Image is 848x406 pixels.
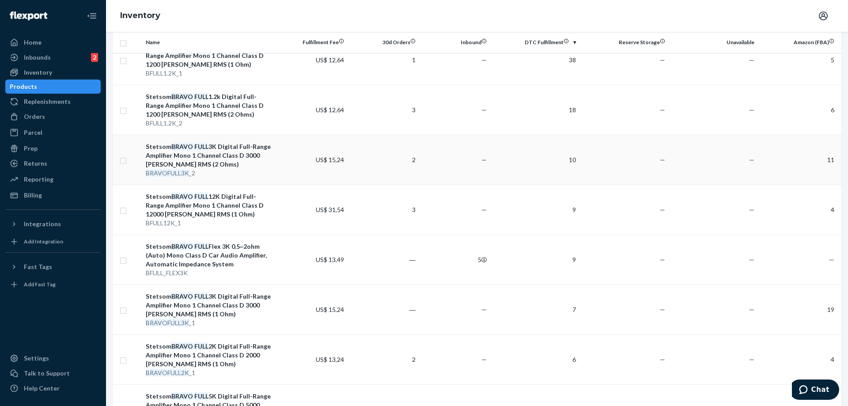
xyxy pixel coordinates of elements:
[5,351,101,365] a: Settings
[749,156,754,163] span: —
[171,243,193,250] em: BRAVO
[749,356,754,363] span: —
[24,53,51,62] div: Inbounds
[348,35,419,85] td: 1
[194,193,208,200] em: FULL
[24,159,47,168] div: Returns
[146,92,273,119] div: Stetsom 1.2k Digital Full-Range Amplifier Mono 1 Channel Class D 1200 [PERSON_NAME] RMS (2 Ohms)
[194,243,208,250] em: FULL
[146,219,273,228] div: BFULL12K_1
[749,206,754,213] span: —
[171,392,193,400] em: BRAVO
[348,32,419,53] th: 30d Orders
[490,285,579,334] td: 7
[490,35,579,85] td: 38
[490,135,579,185] td: 10
[146,319,273,327] div: _1
[758,185,841,235] td: 4
[814,7,832,25] button: Open account menu
[171,93,193,100] em: BRAVO
[146,292,273,319] div: Stetsom 3K Digital Full-Range Amplifier Mono 1 Channel Class D 3000 [PERSON_NAME] RMS (1 Ohm)
[146,169,189,177] em: BRAVOFULL3K
[490,85,579,135] td: 18
[194,93,208,100] em: FULL
[194,342,208,350] em: FULL
[113,3,167,29] ol: breadcrumbs
[348,235,419,285] td: ―
[5,156,101,171] a: Returns
[316,156,344,163] span: US$ 15,24
[171,193,193,200] em: BRAVO
[348,85,419,135] td: 3
[83,7,101,25] button: Close Navigation
[316,106,344,114] span: US$ 12,64
[146,119,273,128] div: BFULL1.2K_2
[194,392,208,400] em: FULL
[146,142,273,169] div: Stetsom 3K Digital Full-Range Amplifier Mono 1 Channel Class D 3000 [PERSON_NAME] RMS (2 Ohms)
[749,256,754,263] span: —
[348,135,419,185] td: 2
[758,35,841,85] td: 5
[758,85,841,135] td: 6
[146,342,273,368] div: Stetsom 2K Digital Full-Range Amplifier Mono 1 Channel Class D 2000 [PERSON_NAME] RMS (1 Ohm)
[481,356,487,363] span: —
[5,381,101,395] a: Help Center
[316,356,344,363] span: US$ 13,24
[24,175,53,184] div: Reporting
[5,260,101,274] button: Fast Tags
[171,292,193,300] em: BRAVO
[5,235,101,249] a: Add Integration
[5,125,101,140] a: Parcel
[5,172,101,186] a: Reporting
[660,56,665,64] span: —
[171,342,193,350] em: BRAVO
[24,191,42,200] div: Billing
[316,256,344,263] span: US$ 13,49
[481,306,487,313] span: —
[24,369,70,378] div: Talk to Support
[146,242,273,269] div: Stetsom Flex 3K 0.5~2ohm (Auto) Mono Class D Car Audio Amplifier, Automatic Impedance System
[758,135,841,185] td: 11
[146,192,273,219] div: Stetsom 12K Digital Full-Range Amplifier Mono 1 Channel Class D 12000 [PERSON_NAME] RMS (1 Ohm)
[5,217,101,231] button: Integrations
[792,379,839,402] iframe: Abre um widget para que você possa conversar por chat com um de nossos agentes
[660,306,665,313] span: —
[490,334,579,384] td: 6
[10,82,37,91] div: Products
[316,206,344,213] span: US$ 31,54
[24,38,42,47] div: Home
[669,32,758,53] th: Unavailable
[490,32,579,53] th: DTC Fulfillment
[120,11,160,20] a: Inventory
[24,354,49,363] div: Settings
[142,32,276,53] th: Name
[276,32,348,53] th: Fulfillment Fee
[24,68,52,77] div: Inventory
[24,128,42,137] div: Parcel
[146,69,273,78] div: BFULL1.2K_1
[758,334,841,384] td: 4
[758,285,841,334] td: 19
[5,35,101,49] a: Home
[24,97,71,106] div: Replenishments
[5,277,101,292] a: Add Fast Tag
[660,256,665,263] span: —
[146,269,273,277] div: BFULL_FLEX3K
[5,95,101,109] a: Replenishments
[5,110,101,124] a: Orders
[24,238,63,245] div: Add Integration
[660,356,665,363] span: —
[316,56,344,64] span: US$ 12,64
[660,206,665,213] span: —
[490,235,579,285] td: 9
[749,306,754,313] span: —
[348,185,419,235] td: 3
[10,11,47,20] img: Flexport logo
[146,42,273,69] div: Stetsom 1.2k Digital Full-Range Amplifier Mono 1 Channel Class D 1200 [PERSON_NAME] RMS (1 Ohm)
[171,143,193,150] em: BRAVO
[5,65,101,80] a: Inventory
[481,206,487,213] span: —
[5,50,101,65] a: Inbounds2
[5,141,101,156] a: Prep
[5,188,101,202] a: Billing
